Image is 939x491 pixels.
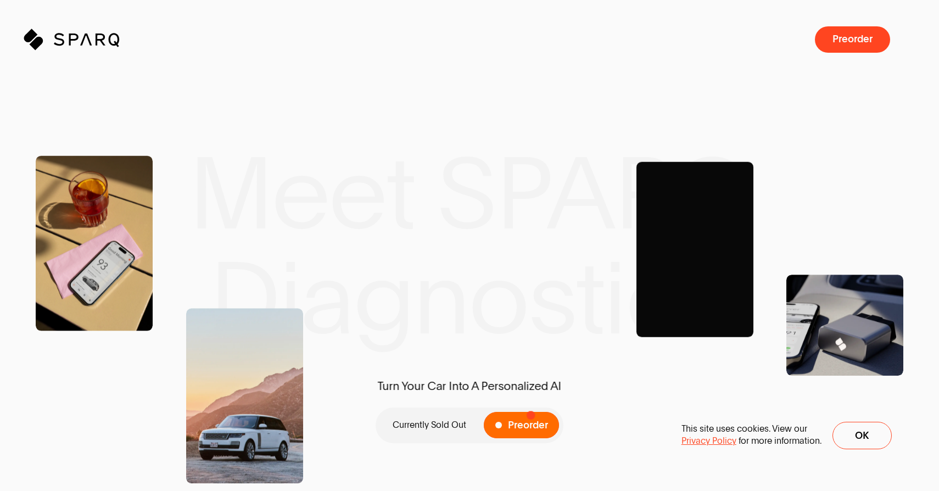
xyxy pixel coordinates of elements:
button: Ok [832,422,892,449]
button: Preorder a SPARQ Diagnostics Device [815,26,890,53]
p: Currently Sold Out [393,419,466,431]
a: Privacy Policy [681,435,736,447]
span: Ok [855,431,869,441]
span: Preorder [508,420,548,431]
span: Turn Your Car Into A Personalized AI [356,378,582,394]
img: SPARQ app open in an iPhone on the Table [36,156,153,331]
img: Product Shot of a SPARQ Diagnostics Device [786,275,903,376]
span: Turn Your Car Into A Personalized AI [377,378,561,394]
img: Range Rover Scenic Shot [186,308,303,483]
p: This site uses cookies. View our for more information. [681,423,821,447]
button: Preorder [484,412,559,438]
span: Preorder [832,34,873,44]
